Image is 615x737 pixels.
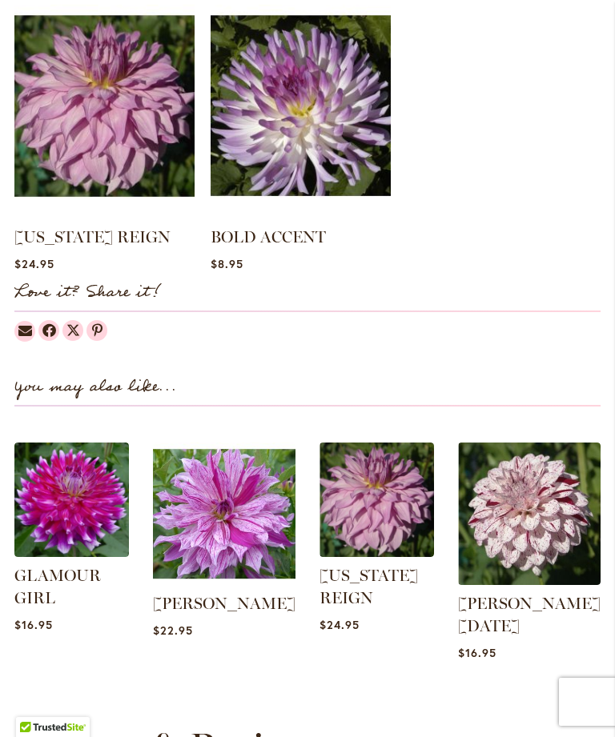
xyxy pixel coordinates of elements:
[14,545,129,560] a: GLAMOUR GIRL
[14,443,129,557] img: GLAMOUR GIRL
[153,573,295,588] a: Brandon Michael
[211,227,326,246] a: BOLD ACCENT
[14,617,53,632] span: $16.95
[458,443,601,585] img: HULIN'S CARNIVAL
[458,573,601,588] a: HULIN'S CARNIVAL
[153,594,295,613] a: [PERSON_NAME]
[14,227,171,246] a: [US_STATE] REIGN
[320,566,418,607] a: [US_STATE] REIGN
[12,680,57,725] iframe: Launch Accessibility Center
[458,645,496,660] span: $16.95
[62,320,83,341] a: Dahlias on Twitter
[86,320,107,341] a: Dahlias on Pinterest
[14,374,177,400] strong: You may also like...
[153,623,193,638] span: $22.95
[211,256,243,271] span: $8.95
[153,443,295,585] img: Brandon Michael
[14,279,161,306] strong: Love it? Share it!
[320,617,360,632] span: $24.95
[320,545,434,560] a: OREGON REIGN
[14,566,101,607] a: GLAMOUR GIRL
[320,443,434,557] img: OREGON REIGN
[458,594,601,635] a: [PERSON_NAME] [DATE]
[14,256,54,271] span: $24.95
[38,320,59,341] a: Dahlias on Facebook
